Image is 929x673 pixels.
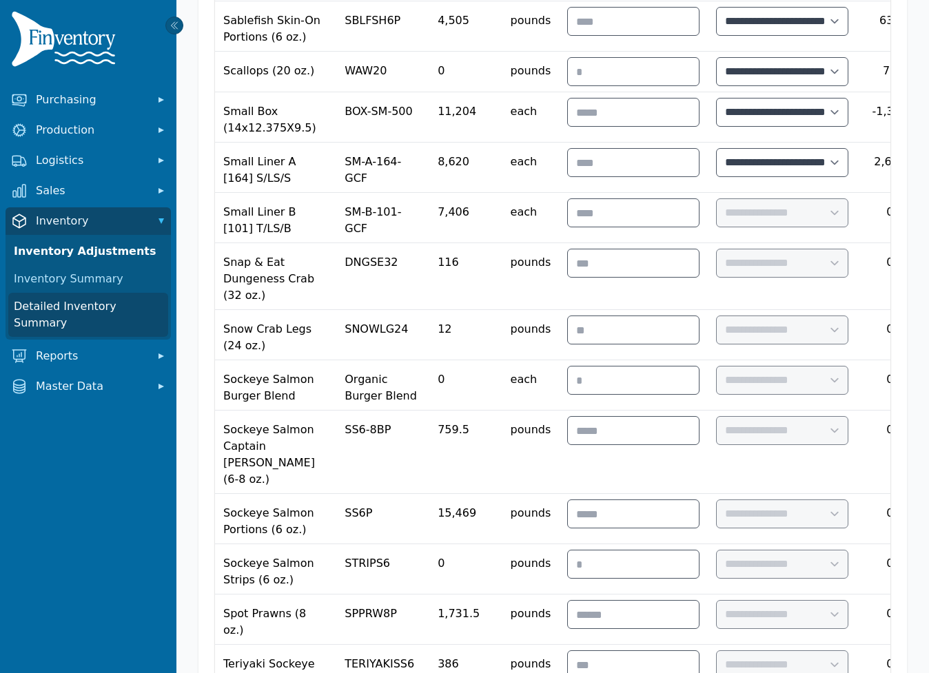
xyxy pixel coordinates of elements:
td: each [502,143,560,193]
td: SM-B-101-GCF [336,193,429,243]
td: 7,406 [429,193,502,243]
td: pounds [502,1,560,52]
td: 0 [857,193,923,243]
td: 0 [857,594,923,645]
td: SBLFSH6P [336,1,429,52]
td: -1,351 [857,92,923,143]
td: WAW20 [336,52,429,92]
td: SS6-8BP [336,411,429,494]
span: Inventory [36,213,146,229]
a: Inventory Summary [8,265,168,293]
td: Scallops (20 oz.) [215,52,336,92]
td: 12 [429,310,502,360]
td: 0 [429,360,502,411]
td: BOX-SM-500 [336,92,429,143]
td: Sockeye Salmon Burger Blend [215,360,336,411]
td: 15,469 [429,494,502,544]
button: Purchasing [6,86,171,114]
td: 0 [429,544,502,594]
button: Sales [6,177,171,205]
span: Master Data [36,378,146,395]
td: each [502,360,560,411]
td: pounds [502,52,560,92]
td: SNOWLG24 [336,310,429,360]
td: Small Box (14x12.375X9.5) [215,92,336,143]
td: Snap & Eat Dungeness Crab (32 oz.) [215,243,336,310]
td: each [502,92,560,143]
td: pounds [502,243,560,310]
span: Production [36,122,146,138]
td: pounds [502,494,560,544]
td: 0 [857,494,923,544]
td: SS6P [336,494,429,544]
span: Logistics [36,152,146,169]
td: Small Liner B [101] T/LS/B [215,193,336,243]
td: 0 [857,243,923,310]
img: Finventory [11,11,121,72]
td: 0 [857,310,923,360]
button: Reports [6,342,171,370]
td: 75 [857,52,923,92]
td: pounds [502,544,560,594]
span: Sales [36,183,146,199]
td: 4,505 [429,1,502,52]
td: Sockeye Salmon Strips (6 oz.) [215,544,336,594]
td: Sockeye Salmon Captain [PERSON_NAME] (6-8 oz.) [215,411,336,494]
td: pounds [502,310,560,360]
td: Organic Burger Blend [336,360,429,411]
td: SPPRW8P [336,594,429,645]
td: Snow Crab Legs (24 oz.) [215,310,336,360]
button: Production [6,116,171,144]
td: 0 [857,360,923,411]
td: 2,649 [857,143,923,193]
td: 116 [429,243,502,310]
td: SM-A-164-GCF [336,143,429,193]
button: Inventory [6,207,171,235]
td: Sockeye Salmon Portions (6 oz.) [215,494,336,544]
a: Inventory Adjustments [8,238,168,265]
td: 0 [857,544,923,594]
span: Purchasing [36,92,146,108]
td: 0 [429,52,502,92]
span: Reports [36,348,146,364]
td: 8,620 [429,143,502,193]
td: 0 [857,411,923,494]
td: 11,204 [429,92,502,143]
td: DNGSE32 [336,243,429,310]
button: Master Data [6,373,171,400]
td: 759.5 [429,411,502,494]
a: Detailed Inventory Summary [8,293,168,337]
td: Spot Prawns (8 oz.) [215,594,336,645]
td: 1,731.5 [429,594,502,645]
td: Sablefish Skin-On Portions (6 oz.) [215,1,336,52]
td: Small Liner A [164] S/LS/S [215,143,336,193]
td: pounds [502,594,560,645]
td: each [502,193,560,243]
td: STRIPS6 [336,544,429,594]
td: pounds [502,411,560,494]
button: Logistics [6,147,171,174]
td: 631 [857,1,923,52]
